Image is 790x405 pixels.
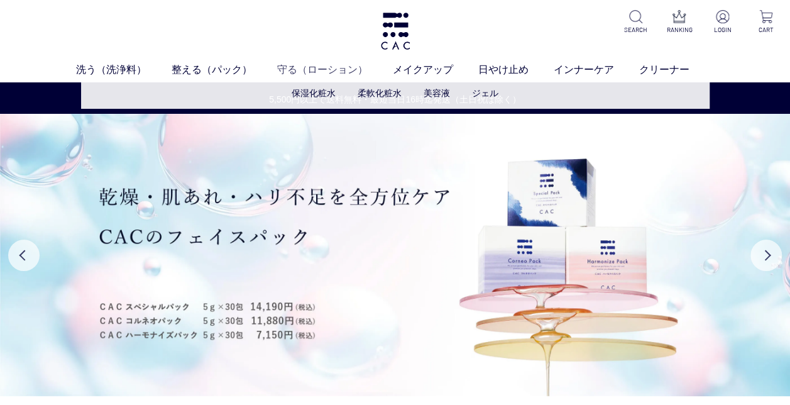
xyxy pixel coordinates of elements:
a: SEARCH [622,10,650,35]
a: 保湿化粧水 [292,88,336,98]
a: クリーナー [639,62,715,77]
a: CART [752,10,780,35]
img: logo [379,13,412,50]
a: 洗う（洗浄料） [76,62,172,77]
p: RANKING [666,25,693,35]
a: 日やけ止め [478,62,554,77]
a: メイクアップ [393,62,478,77]
a: LOGIN [709,10,737,35]
a: インナーケア [554,62,639,77]
a: 整える（パック） [172,62,277,77]
a: 守る（ローション） [277,62,393,77]
button: Next [750,240,782,271]
a: 5,500円以上で送料無料・最短当日16時迄発送（土日祝は除く） [1,93,789,106]
a: ジェル [472,88,498,98]
a: 美容液 [424,88,450,98]
button: Previous [8,240,40,271]
p: SEARCH [622,25,650,35]
p: LOGIN [709,25,737,35]
a: RANKING [666,10,693,35]
p: CART [752,25,780,35]
a: 柔軟化粧水 [358,88,402,98]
